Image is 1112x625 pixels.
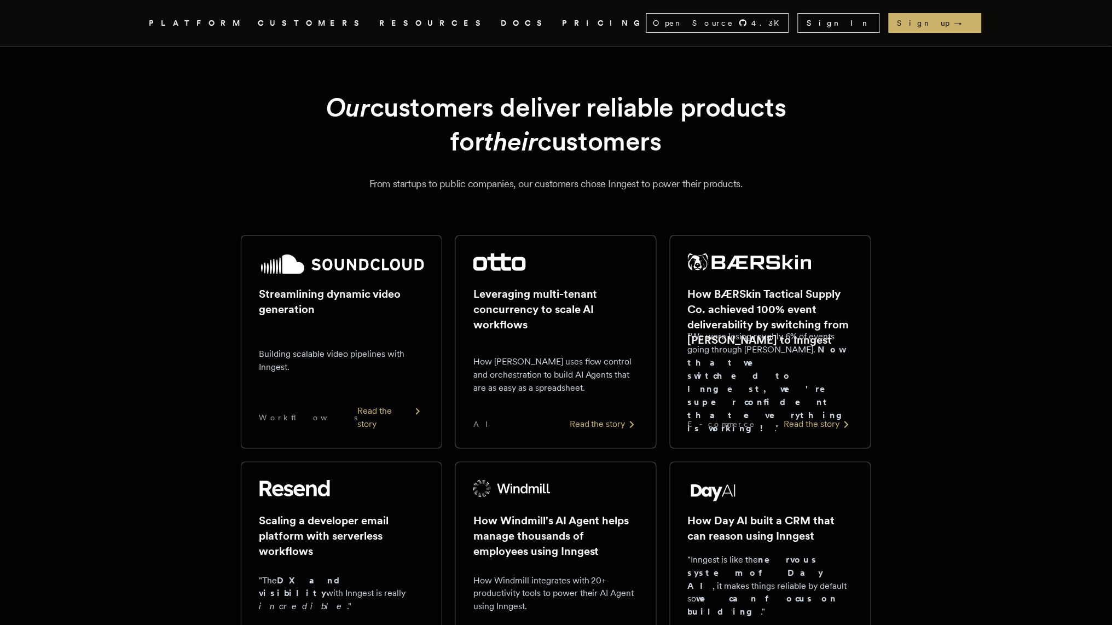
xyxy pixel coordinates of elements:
h1: customers deliver reliable products for customers [267,90,845,159]
a: BÆRSkin Tactical Supply Co. logoHow BÆRSkin Tactical Supply Co. achieved 100% event deliverabilit... [670,235,871,449]
img: Windmill [473,480,551,497]
img: Otto [473,253,526,271]
h2: How BÆRSkin Tactical Supply Co. achieved 100% event deliverability by switching from [PERSON_NAME... [688,286,853,348]
a: SoundCloud logoStreamlining dynamic video generationBuilding scalable video pipelines with Innges... [241,235,442,449]
a: DOCS [501,16,549,30]
strong: DX and visibility [259,575,349,599]
a: PRICING [562,16,646,30]
p: "Inngest is like the , it makes things reliable by default so ." [688,553,853,619]
img: Day AI [688,480,739,502]
button: RESOURCES [379,16,488,30]
h2: Leveraging multi-tenant concurrency to scale AI workflows [473,286,639,332]
p: "We were losing roughly 6% of events going through [PERSON_NAME]. ." [688,330,853,435]
div: Read the story [784,418,853,431]
h2: Streamlining dynamic video generation [259,286,424,317]
strong: we can focus on building [688,594,837,617]
span: 4.3 K [752,18,786,28]
p: How Windmill integrates with 20+ productivity tools to power their AI Agent using Inngest. [473,574,639,614]
em: Our [326,91,370,123]
img: Resend [259,480,330,497]
h2: Scaling a developer email platform with serverless workflows [259,513,424,559]
span: Workflows [259,412,357,423]
p: How [PERSON_NAME] uses flow control and orchestration to build AI Agents that are as easy as a sp... [473,355,639,395]
div: Read the story [570,418,639,431]
p: "The with Inngest is really ." [259,574,424,614]
img: BÆRSkin Tactical Supply Co. [688,253,812,271]
a: Sign In [798,13,880,33]
div: Read the story [357,404,424,431]
strong: nervous system of Day AI [688,554,824,591]
h2: How Windmill's AI Agent helps manage thousands of employees using Inngest [473,513,639,559]
span: Open Source [653,18,734,28]
span: AI [473,419,497,430]
h2: How Day AI built a CRM that can reason using Inngest [688,513,853,543]
strong: Now that we switched to Inngest, we're super confident that everything is working! [688,344,851,433]
p: From startups to public companies, our customers chose Inngest to power their products. [162,176,950,192]
a: Sign up [889,13,982,33]
img: SoundCloud [259,253,424,275]
em: incredible [259,601,347,612]
button: PLATFORM [149,16,245,30]
a: Otto logoLeveraging multi-tenant concurrency to scale AI workflowsHow [PERSON_NAME] uses flow con... [455,235,657,449]
a: CUSTOMERS [258,16,366,30]
p: Building scalable video pipelines with Inngest. [259,348,424,374]
span: E-commerce [688,419,756,430]
em: their [484,125,538,157]
span: → [954,18,973,28]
